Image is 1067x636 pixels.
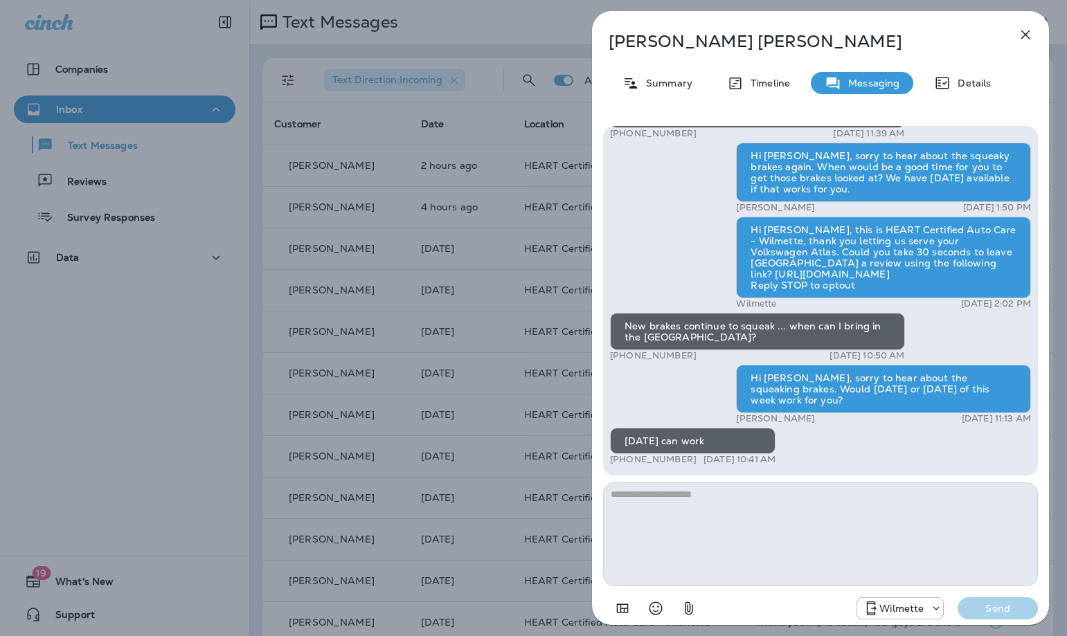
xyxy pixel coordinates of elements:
p: Messaging [841,78,899,89]
p: [PERSON_NAME] [PERSON_NAME] [609,32,987,51]
p: [DATE] 2:02 PM [961,298,1031,309]
p: [DATE] 11:39 AM [833,128,904,139]
p: [PHONE_NUMBER] [610,454,697,465]
p: [PHONE_NUMBER] [610,350,697,361]
p: [PHONE_NUMBER] [610,128,697,139]
p: [DATE] 10:41 AM [703,454,775,465]
p: Summary [639,78,692,89]
p: Wilmette [879,603,924,614]
p: [PERSON_NAME] [736,413,815,424]
div: New brakes continue to squeak ... when can I bring in the [GEOGRAPHIC_DATA]? [610,313,905,350]
p: [DATE] 1:50 PM [963,202,1031,213]
div: [DATE] can work [610,428,775,454]
button: Select an emoji [642,594,670,622]
p: [DATE] 10:50 AM [830,350,904,361]
div: Hi [PERSON_NAME], this is HEART Certified Auto Care - Wilmette, thank you letting us serve your V... [736,217,1031,298]
p: [PERSON_NAME] [736,202,815,213]
p: Details [951,78,991,89]
div: Hi [PERSON_NAME], sorry to hear about the squeaking brakes. Would [DATE] or [DATE] of this week w... [736,365,1031,413]
div: Hi [PERSON_NAME], sorry to hear about the squeaky brakes again. When would be a good time for you... [736,143,1031,202]
div: +1 (847) 865-9557 [857,600,943,617]
p: [DATE] 11:13 AM [962,413,1031,424]
p: Timeline [744,78,790,89]
button: Add in a premade template [609,594,636,622]
p: Wilmette [736,298,776,309]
